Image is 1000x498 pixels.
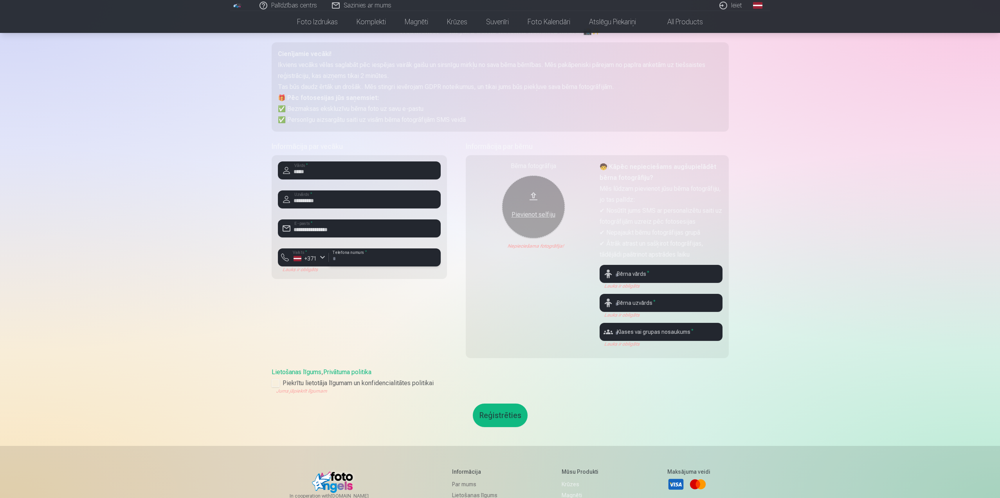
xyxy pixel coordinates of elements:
[645,11,712,33] a: All products
[667,476,685,493] a: Visa
[600,183,723,205] p: Mēs lūdzam pievienot jūsu bērna fotogrāfiju, jo tas palīdz:
[600,312,723,318] div: Lauks ir obligāts
[272,368,729,394] div: ,
[278,81,723,92] p: Tas būs daudz ērtāk un drošāk. Mēs stingri ievērojam GDPR noteikumus, un tikai jums būs piekļuve ...
[278,50,332,58] strong: Cienījamie vecāki!
[472,243,595,249] div: Nepieciešama fotogrāfija!
[233,3,242,8] img: /fa1
[600,341,723,347] div: Lauks ir obligāts
[438,11,477,33] a: Krūzes
[667,468,710,476] h5: Maksājuma veidi
[290,250,310,255] label: Valsts
[600,227,723,238] p: ✔ Nepajaukt bērnu fotogrāfijas grupā
[600,283,723,289] div: Lauks ir obligāts
[272,368,321,376] a: Lietošanas līgums
[510,210,557,219] div: Pievienot selfiju
[600,205,723,227] p: ✔ Nosūtīt jums SMS ar personalizētu saiti uz fotogrāfijām uzreiz pēc fotosesijas
[272,141,447,152] h5: Informācija par vecāku
[288,11,347,33] a: Foto izdrukas
[689,476,706,493] a: Mastercard
[347,11,395,33] a: Komplekti
[600,238,723,260] p: ✔ Ātrāk atrast un sašķirot fotogrāfijas, tādējādi paātrinot apstrādes laiku
[278,114,723,125] p: ✅ Personīgu aizsargātu saiti uz visām bērna fotogrāfijām SMS veidā
[502,176,565,238] button: Pievienot selfiju
[272,378,729,388] label: Piekrītu lietotāja līgumam un konfidencialitātes politikai
[272,388,729,394] div: Jums jāpiekrīt līgumam
[473,404,528,427] button: Reģistrēties
[477,11,518,33] a: Suvenīri
[278,266,329,273] div: Lauks ir obligāts
[472,161,595,171] div: Bērna fotogrāfija
[323,368,371,376] a: Privātuma politika
[562,479,603,490] a: Krūzes
[452,468,497,476] h5: Informācija
[278,94,379,101] strong: 🎁 Pēc fotosesijas jūs saņemsiet:
[278,60,723,81] p: Ikviens vecāks vēlas saglabāt pēc iespējas vairāk gaišu un sirsnīgu mirkļu no sava bērna bērnības...
[395,11,438,33] a: Magnēti
[294,255,317,263] div: +371
[580,11,645,33] a: Atslēgu piekariņi
[466,141,729,152] h5: Informācija par bērnu
[278,248,329,266] button: Valsts*+371
[278,103,723,114] p: ✅ Bezmaksas ekskluzīvu bērna foto uz savu e-pastu
[600,163,716,181] strong: 🧒 Kāpēc nepieciešams augšupielādēt bērna fotogrāfiju?
[518,11,580,33] a: Foto kalendāri
[562,468,603,476] h5: Mūsu produkti
[452,479,497,490] a: Par mums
